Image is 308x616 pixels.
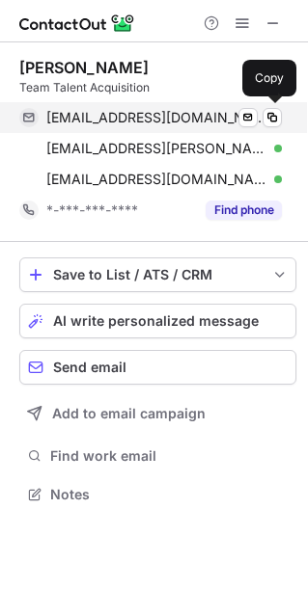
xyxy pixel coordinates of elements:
span: AI write personalized message [53,313,259,329]
span: Find work email [50,447,289,465]
span: [EMAIL_ADDRESS][DOMAIN_NAME] [46,109,267,126]
button: Send email [19,350,296,385]
button: Notes [19,481,296,508]
div: Team Talent Acquisition [19,79,296,96]
span: Add to email campaign [52,406,206,421]
button: Reveal Button [206,201,282,220]
button: Add to email campaign [19,396,296,431]
span: Notes [50,486,289,503]
span: Send email [53,360,126,375]
img: ContactOut v5.3.10 [19,12,135,35]
button: save-profile-one-click [19,257,296,292]
div: Save to List / ATS / CRM [53,267,263,282]
button: AI write personalized message [19,304,296,338]
div: [PERSON_NAME] [19,58,149,77]
span: [EMAIL_ADDRESS][PERSON_NAME][DOMAIN_NAME] [46,140,267,157]
span: [EMAIL_ADDRESS][DOMAIN_NAME] [46,171,267,188]
button: Find work email [19,442,296,469]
